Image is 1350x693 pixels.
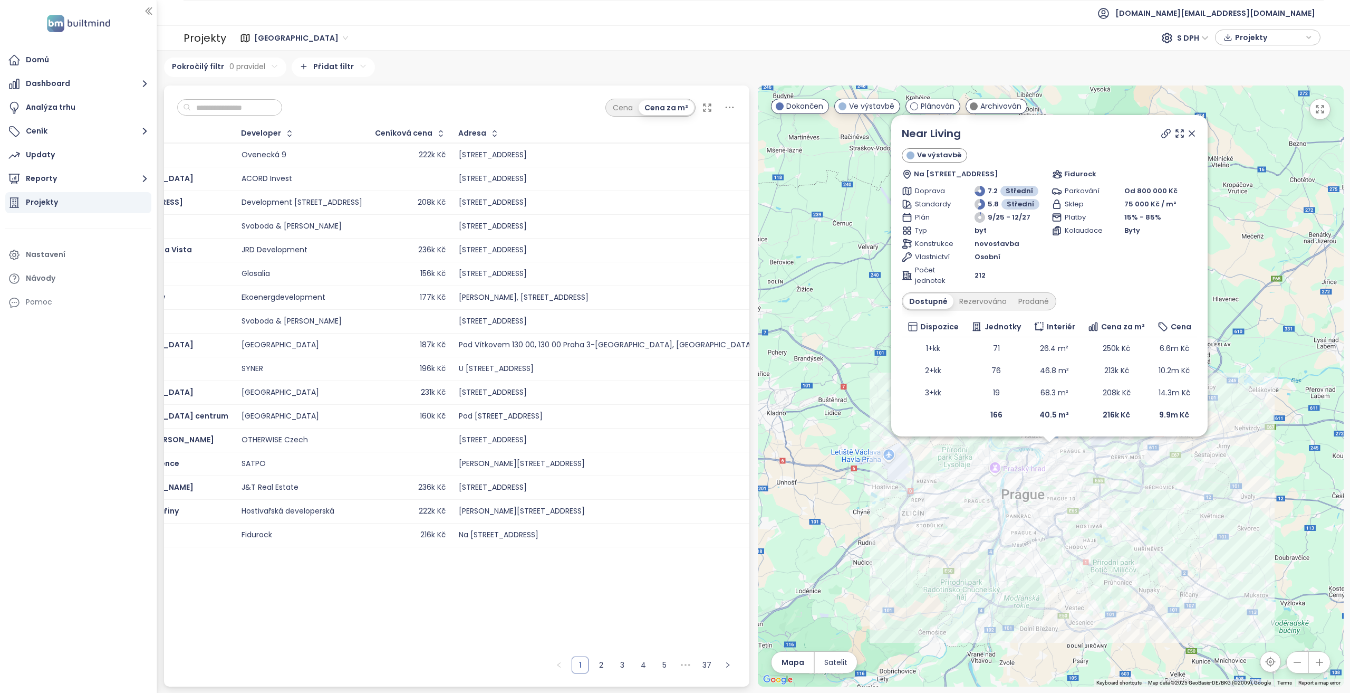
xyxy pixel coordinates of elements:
div: Nastavení [26,248,65,261]
div: Analýza trhu [26,101,75,114]
div: [STREET_ADDRESS] [459,317,527,326]
li: 37 [698,657,715,673]
div: Cena [607,100,639,115]
a: [GEOGRAPHIC_DATA] centrum [109,411,228,421]
div: 187k Kč [420,340,446,350]
span: 250k Kč [1103,343,1130,354]
div: 216k Kč [420,530,446,540]
span: Parkování [1065,186,1101,196]
div: [STREET_ADDRESS] [459,483,527,492]
div: Updaty [26,148,55,162]
td: 26.4 m² [1028,337,1082,359]
div: Adresa [458,130,486,137]
span: Kolaudace [1065,225,1101,236]
span: Na [STREET_ADDRESS] [914,169,998,179]
div: Pokročilý filtr [164,58,286,77]
div: Pomoc [5,292,151,313]
div: J&T Real Estate [242,483,298,492]
img: logo [44,13,113,34]
div: Ceníková cena [375,130,432,137]
a: Nastavení [5,244,151,265]
td: 68.3 m² [1028,382,1082,404]
span: Ve výstavbě [917,150,961,160]
div: Pod Vítkovem 130 00, 130 00 Praha 3-[GEOGRAPHIC_DATA], [GEOGRAPHIC_DATA] [459,340,754,350]
span: 5.8 [988,199,999,210]
div: Fidurock [242,530,272,540]
span: Dispozice [920,321,959,333]
span: Jednotky [985,321,1021,333]
button: right [719,657,736,673]
span: ••• [677,657,694,673]
div: Hostivařská developerská [242,507,334,516]
span: Projekty [1235,30,1303,45]
span: Map data ©2025 GeoBasis-DE/BKG (©2009), Google [1148,680,1271,686]
span: 9/25 - 12/27 [988,212,1030,223]
img: Google [760,673,795,687]
span: Ve výstavbě [849,100,894,112]
span: Počet jednotek [915,265,951,286]
div: Návody [26,272,55,285]
div: U [STREET_ADDRESS] [459,364,534,374]
button: Dashboard [5,73,151,94]
div: [PERSON_NAME][STREET_ADDRESS] [459,459,585,469]
span: 10.2m Kč [1159,365,1190,376]
div: [STREET_ADDRESS] [459,222,527,231]
span: [DOMAIN_NAME][EMAIL_ADDRESS][DOMAIN_NAME] [1115,1,1315,26]
div: [STREET_ADDRESS] [459,198,527,207]
div: Projekty [26,196,58,209]
a: Near Living [902,126,961,141]
div: [STREET_ADDRESS] [459,150,527,160]
div: Development [STREET_ADDRESS] [242,198,362,207]
div: [PERSON_NAME], [STREET_ADDRESS] [459,293,589,302]
div: [STREET_ADDRESS] [459,269,527,279]
span: Typ [915,225,951,236]
div: Přidat filtr [292,58,375,77]
button: Ceník [5,121,151,142]
a: Návody [5,268,151,289]
div: Developer [241,130,281,137]
div: Domů [26,53,49,67]
span: Dokončen [786,100,823,112]
span: 0 pravidel [229,61,265,72]
td: 1+kk [902,337,965,359]
span: 208k Kč [1103,387,1131,398]
span: 14.3m Kč [1159,387,1190,398]
div: Ekoenergdevelopment [242,293,325,302]
span: Byty [1124,225,1140,236]
li: 4 [635,657,652,673]
div: Projekty [184,27,226,49]
span: novostavba [975,239,1019,249]
span: 7.2 [988,186,998,196]
a: Analýza trhu [5,97,151,118]
span: Vlastnictví [915,252,951,262]
span: Od 800 000 Kč [1124,186,1178,196]
div: button [1221,30,1315,45]
span: Střední [1007,199,1034,210]
div: SYNER [242,364,263,374]
a: Projekty [5,192,151,213]
div: JRD Development [242,245,307,255]
div: ACORD Invest [242,174,292,184]
div: Ovenecká 9 [242,150,286,160]
div: 236k Kč [418,245,446,255]
div: Cena za m² [639,100,694,115]
button: left [551,657,567,673]
div: 236k Kč [418,483,446,492]
a: 1 [572,657,588,673]
div: Dostupné [903,294,953,309]
div: 160k Kč [420,412,446,421]
a: Domů [5,50,151,71]
span: Cena [1171,321,1191,333]
span: byt [975,225,987,236]
div: OTHERWISE Czech [242,435,308,445]
div: [GEOGRAPHIC_DATA] [242,388,319,397]
button: Satelit [815,652,857,673]
td: 76 [965,359,1027,382]
span: Plán [915,212,951,223]
div: [PERSON_NAME][STREET_ADDRESS] [459,507,585,516]
span: Mapa [782,657,804,668]
span: 212 [975,270,986,281]
span: 15% - 85% [1124,212,1161,222]
td: 2+kk [902,359,965,382]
